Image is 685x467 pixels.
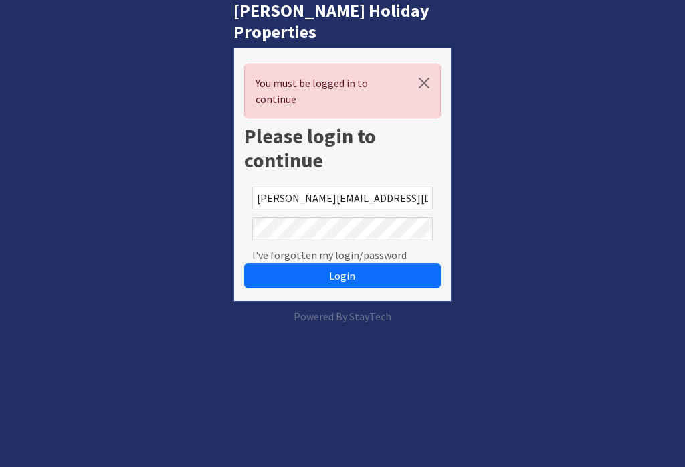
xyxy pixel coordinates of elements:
span: Login [329,269,355,282]
p: Powered By StayTech [233,308,451,324]
h1: Please login to continue [244,124,440,173]
button: Login [244,263,440,288]
input: Email [252,187,432,209]
div: You must be logged in to continue [244,64,440,118]
a: I've forgotten my login/password [252,247,407,263]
